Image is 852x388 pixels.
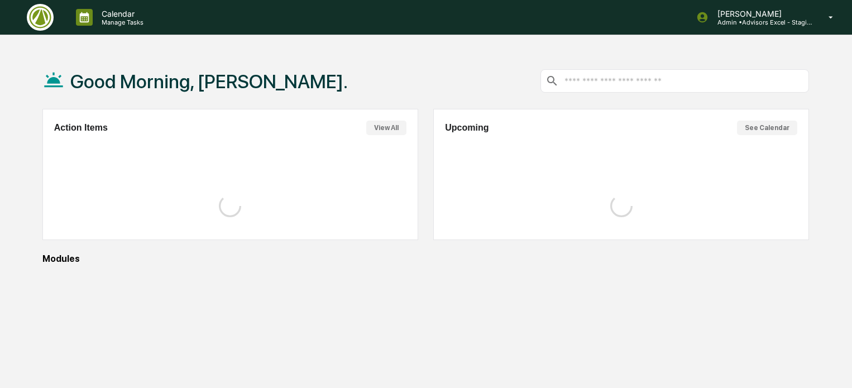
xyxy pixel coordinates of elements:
[445,123,489,133] h2: Upcoming
[93,18,149,26] p: Manage Tasks
[70,70,348,93] h1: Good Morning, [PERSON_NAME].
[93,9,149,18] p: Calendar
[709,9,812,18] p: [PERSON_NAME]
[42,253,809,264] div: Modules
[366,121,406,135] button: View All
[737,121,797,135] button: See Calendar
[709,18,812,26] p: Admin • Advisors Excel - Staging
[27,4,54,31] img: logo
[54,123,108,133] h2: Action Items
